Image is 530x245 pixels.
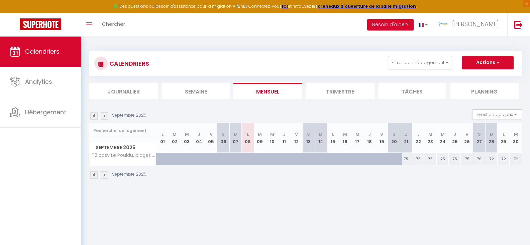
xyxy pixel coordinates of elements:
abbr: V [465,131,468,137]
abbr: J [283,131,286,137]
div: 70 [473,153,485,165]
img: Super Booking [20,18,61,30]
th: 02 [169,123,181,153]
p: Septembre 2025 [112,171,146,178]
th: 29 [498,123,510,153]
span: Chercher [102,20,125,27]
abbr: J [368,131,371,137]
th: 03 [181,123,193,153]
th: 18 [363,123,376,153]
th: 27 [473,123,485,153]
abbr: M [173,131,177,137]
div: 72 [485,153,497,165]
li: Semaine [162,83,230,99]
abbr: D [490,131,493,137]
li: Planning [450,83,519,99]
abbr: M [270,131,274,137]
th: 21 [400,123,412,153]
th: 25 [449,123,461,153]
th: 08 [242,123,254,153]
abbr: S [478,131,481,137]
abbr: M [441,131,445,137]
th: 07 [229,123,241,153]
abbr: M [343,131,347,137]
a: ICI [282,3,288,9]
th: 04 [193,123,205,153]
div: 72 [510,153,522,165]
abbr: J [453,131,456,137]
abbr: M [514,131,518,137]
a: Chercher [97,13,130,37]
abbr: S [222,131,225,137]
th: 05 [205,123,217,153]
span: Calendriers [25,47,60,56]
th: 28 [485,123,497,153]
li: Journalier [89,83,158,99]
a: créneaux d'ouverture de la salle migration [318,3,416,9]
th: 19 [376,123,388,153]
abbr: V [295,131,298,137]
th: 14 [315,123,327,153]
th: 16 [339,123,351,153]
div: 75 [412,153,424,165]
abbr: L [503,131,505,137]
div: 75 [424,153,436,165]
th: 24 [437,123,449,153]
p: Septembre 2025 [112,112,146,119]
th: 17 [351,123,363,153]
th: 15 [327,123,339,153]
abbr: J [198,131,200,137]
div: 75 [461,153,473,165]
th: 20 [388,123,400,153]
th: 09 [254,123,266,153]
span: Analytics [25,77,52,86]
a: ... [PERSON_NAME] [433,13,507,37]
abbr: D [234,131,237,137]
th: 12 [290,123,302,153]
th: 30 [510,123,522,153]
th: 10 [266,123,278,153]
abbr: V [210,131,213,137]
abbr: L [417,131,419,137]
abbr: D [404,131,408,137]
th: 06 [217,123,229,153]
button: Actions [462,56,514,69]
abbr: M [258,131,262,137]
div: 72 [498,153,510,165]
th: 11 [278,123,290,153]
span: Hébergement [25,108,66,116]
abbr: L [162,131,164,137]
th: 26 [461,123,473,153]
abbr: M [428,131,432,137]
abbr: M [355,131,359,137]
div: 75 [437,153,449,165]
span: [PERSON_NAME] [452,20,499,28]
th: 22 [412,123,424,153]
abbr: S [307,131,310,137]
th: 01 [156,123,169,153]
li: Mensuel [233,83,302,99]
button: Gestion des prix [472,109,522,119]
div: 75 [400,153,412,165]
h3: CALENDRIERS [108,56,149,71]
img: logout [514,20,523,29]
abbr: V [380,131,383,137]
th: 13 [303,123,315,153]
abbr: L [247,131,249,137]
input: Rechercher un logement... [93,125,152,137]
span: T2 cosy Le Pouldu, plages à 300m [91,153,157,158]
li: Tâches [378,83,447,99]
li: Trimestre [306,83,375,99]
abbr: L [332,131,334,137]
div: 75 [449,153,461,165]
th: 23 [424,123,436,153]
abbr: M [185,131,189,137]
img: ... [438,19,448,29]
span: Septembre 2025 [90,143,156,152]
abbr: D [319,131,322,137]
abbr: S [393,131,396,137]
button: Filtrer par hébergement [388,56,452,69]
button: Besoin d'aide ? [367,19,414,30]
